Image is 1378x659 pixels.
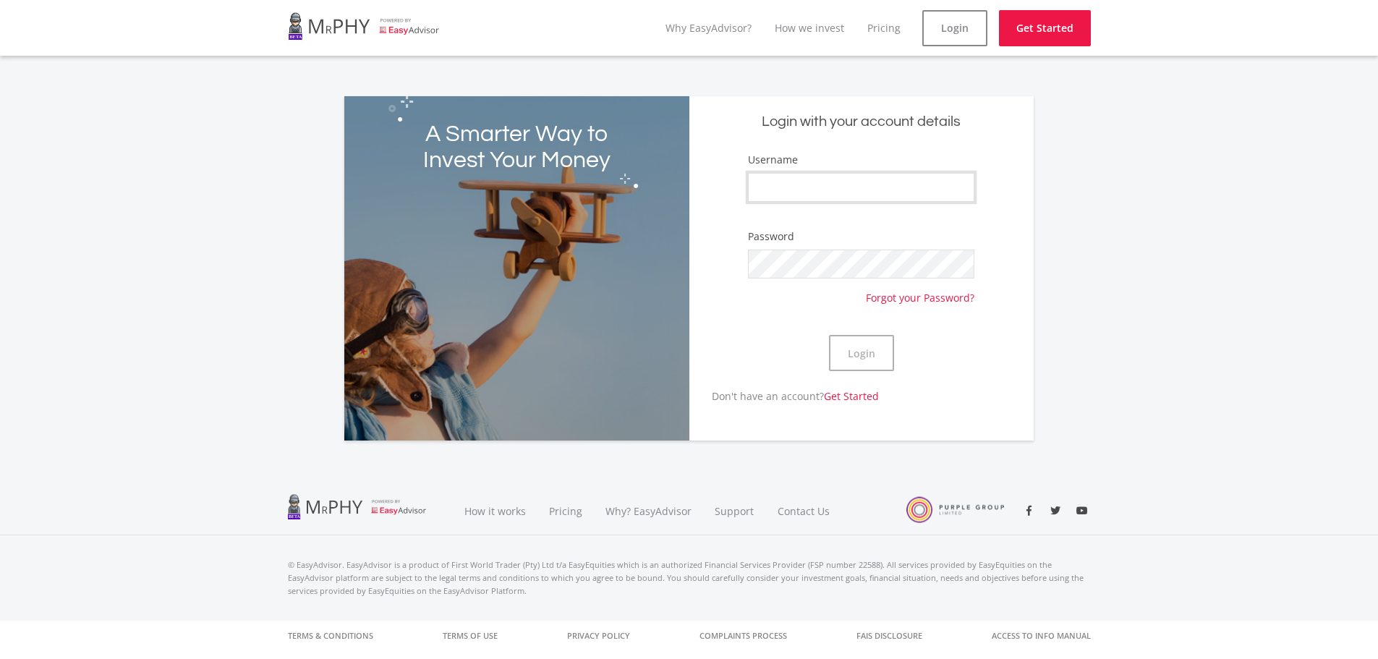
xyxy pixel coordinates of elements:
a: Contact Us [766,487,843,535]
a: Why EasyAdvisor? [665,21,752,35]
a: Get Started [824,389,879,403]
a: Pricing [537,487,594,535]
a: How it works [453,487,537,535]
label: Password [748,229,794,244]
a: Access to Info Manual [992,621,1091,651]
a: Terms of Use [443,621,498,651]
p: Don't have an account? [689,388,880,404]
p: © EasyAdvisor. EasyAdvisor is a product of First World Trader (Pty) Ltd t/a EasyEquities which is... [288,558,1091,598]
a: Privacy Policy [567,621,630,651]
h2: A Smarter Way to Invest Your Money [414,122,621,174]
a: FAIS Disclosure [856,621,922,651]
h5: Login with your account details [700,112,1023,132]
button: Login [829,335,894,371]
a: Forgot your Password? [866,279,974,305]
a: How we invest [775,21,844,35]
a: Support [703,487,766,535]
a: Login [922,10,987,46]
a: Pricing [867,21,901,35]
a: Get Started [999,10,1091,46]
a: Complaints Process [699,621,787,651]
label: Username [748,153,798,167]
a: Terms & Conditions [288,621,373,651]
a: Why? EasyAdvisor [594,487,703,535]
